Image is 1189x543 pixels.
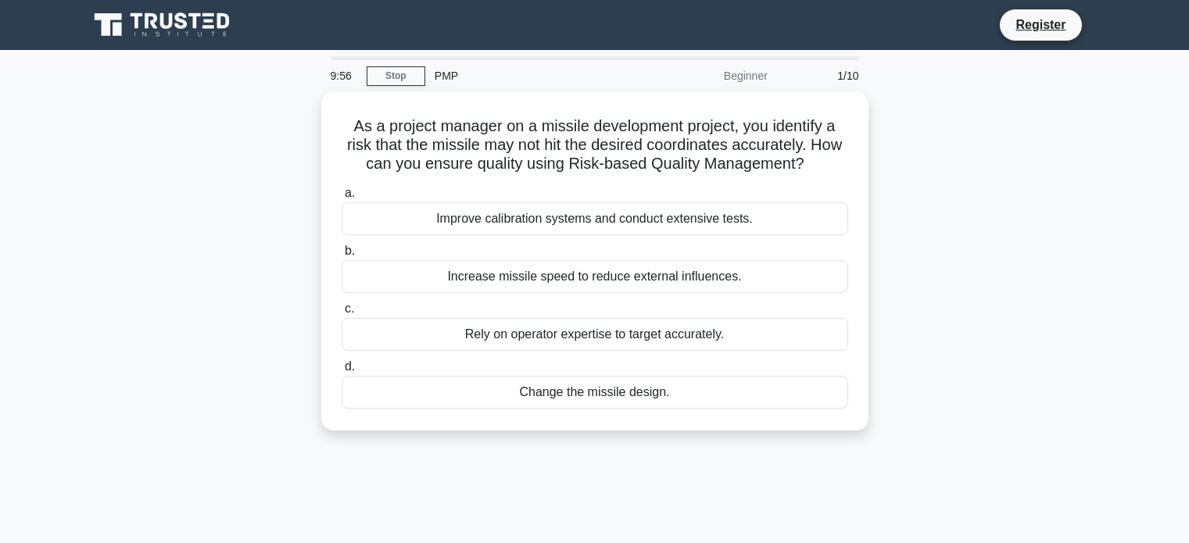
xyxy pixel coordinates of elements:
div: Rely on operator expertise to target accurately. [342,318,848,351]
div: Improve calibration systems and conduct extensive tests. [342,202,848,235]
a: Stop [367,66,425,86]
a: Register [1006,15,1075,34]
h5: As a project manager on a missile development project, you identify a risk that the missile may n... [340,116,850,174]
div: Beginner [640,60,777,91]
span: b. [345,244,355,257]
span: a. [345,186,355,199]
div: 1/10 [777,60,868,91]
span: c. [345,302,354,315]
div: Change the missile design. [342,376,848,409]
div: PMP [425,60,640,91]
div: 9:56 [321,60,367,91]
span: d. [345,359,355,373]
div: Increase missile speed to reduce external influences. [342,260,848,293]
